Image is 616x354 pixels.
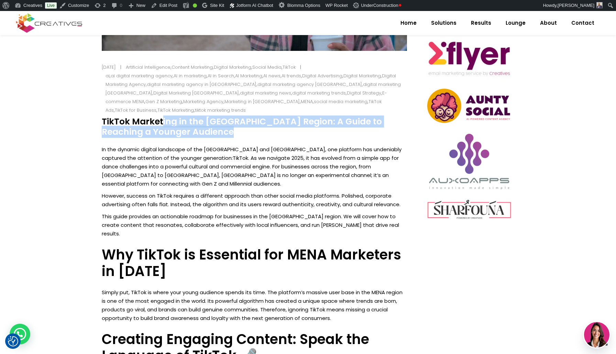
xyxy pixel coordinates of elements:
a: AI news [263,73,280,79]
span: [PERSON_NAME] [558,3,594,8]
a: Solutions [424,14,464,32]
a: digital marketing news [240,90,291,96]
div: WhatsApp contact [10,324,30,344]
h4: TikTok Marketing in the [GEOGRAPHIC_DATA] Region: A Guide to Reaching a Younger Audience [102,117,407,137]
a: digital marketing agency [GEOGRAPHIC_DATA] [257,81,362,88]
img: Creatives | TikTok Marketing in the MENA Region: A Guide to Reaching a Younger Audience [424,129,515,193]
a: ai digital marketing agency [111,73,173,79]
a: AI in Search [208,73,234,79]
span: Lounge [506,14,526,32]
a: E-commerce MENA [106,90,387,105]
a: ai [106,73,110,79]
a: Lounge [498,14,533,32]
p: In the dynamic digital landscape of the [GEOGRAPHIC_DATA] and [GEOGRAPHIC_DATA], one platform has... [102,145,407,188]
a: Digital Advertising [302,73,342,79]
span: Results [471,14,491,32]
a: Marketing Agency [183,98,223,105]
a: Results [464,14,498,32]
img: Creatives | TikTok Marketing in the MENA Region: A Guide to Reaching a Younger Audience [596,2,603,8]
button: Consent Preferences [8,336,18,346]
span: Home [400,14,417,32]
div: , , , , , , , , , , , , , , , , , , , , , , , , , , [106,71,402,114]
a: Digital Marketing [GEOGRAPHIC_DATA] [153,90,239,96]
p: Simply put, TikTok is where your young audience spends its time. The platform’s massive user base... [102,288,407,322]
a: Marketing in [GEOGRAPHIC_DATA] [224,98,300,105]
a: Contact [564,14,602,32]
a: Content Marketing [172,64,213,70]
a: About [533,14,564,32]
span: Contact [571,14,594,32]
a: TikTok [283,64,296,70]
img: Creatives | TikTok Marketing in the MENA Region: A Guide to Reaching a Younger Audience [424,31,515,83]
img: agent [584,322,609,347]
a: MENA [301,98,313,105]
a: TikTok Ads [106,98,382,113]
img: Creatives|TikTok Marketing in the MENA Region: A Guide to Reaching a Younger Audience [8,336,18,346]
p: However, success on TikTok requires a different approach than other social media platforms. Polis... [102,191,407,209]
a: Digital Marketing [343,73,381,79]
a: Digital Strategy [347,90,381,96]
a: Digital Marketing Agency [106,73,396,88]
a: Digital Marketing [214,64,251,70]
a: TikTok Marketing [157,107,194,113]
a: AI Marketing [235,73,262,79]
a: digital marketing agency in [GEOGRAPHIC_DATA] [147,81,256,88]
a: AI trends [282,73,301,79]
a: AI in marketing [174,73,207,79]
a: [DATE] [102,64,116,70]
a: TikTok [233,154,248,162]
a: Home [393,14,424,32]
img: Creatives | TikTok Marketing in the MENA Region: A Guide to Reaching a Younger Audience [424,197,515,222]
p: This guide provides an actionable roadmap for businesses in the [GEOGRAPHIC_DATA] region. We will... [102,212,407,238]
a: Artificial Intelligence [126,64,170,70]
a: tiktok marketing trends [195,107,246,113]
img: Creatives | TikTok Marketing in the MENA Region: A Guide to Reaching a Younger Audience [424,87,515,125]
a: TikTok for Business [115,107,156,113]
a: Live [45,2,57,9]
img: Creatives | TikTok Marketing in the MENA Region: A Guide to Reaching a Younger Audience [353,2,360,8]
div: , , , , [122,63,300,71]
a: digital marketing trends [292,90,346,96]
div: Good [193,3,197,8]
span: Site Kit [210,3,224,8]
span: About [540,14,557,32]
img: Creatives [14,12,84,34]
a: Gen Z Marketing [145,98,182,105]
h3: Why TikTok is Essential for MENA Marketers in [DATE] [102,246,407,279]
a: social media marketing [314,98,367,105]
a: digital marketing [GEOGRAPHIC_DATA] [106,81,401,96]
span: Solutions [431,14,456,32]
a: Social Media [252,64,282,70]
